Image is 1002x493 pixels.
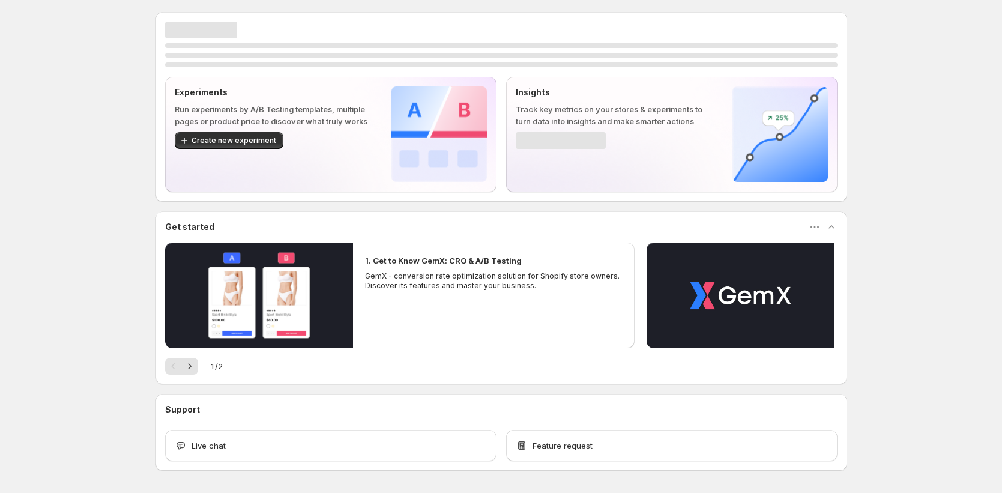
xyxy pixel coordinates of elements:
nav: Pagination [165,358,198,375]
h3: Support [165,404,200,416]
p: Experiments [175,86,372,98]
p: Insights [516,86,713,98]
span: Live chat [192,440,226,452]
h2: 1. Get to Know GemX: CRO & A/B Testing [365,255,522,267]
img: Experiments [391,86,487,182]
img: Insights [732,86,828,182]
span: 1 / 2 [210,360,223,372]
p: GemX - conversion rate optimization solution for Shopify store owners. Discover its features and ... [365,271,623,291]
button: Play video [165,243,353,348]
p: Run experiments by A/B Testing templates, multiple pages or product price to discover what truly ... [175,103,372,127]
span: Feature request [533,440,593,452]
p: Track key metrics on your stores & experiments to turn data into insights and make smarter actions [516,103,713,127]
span: Create new experiment [192,136,276,145]
h3: Get started [165,221,214,233]
button: Play video [647,243,834,348]
button: Create new experiment [175,132,283,149]
button: Next [181,358,198,375]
